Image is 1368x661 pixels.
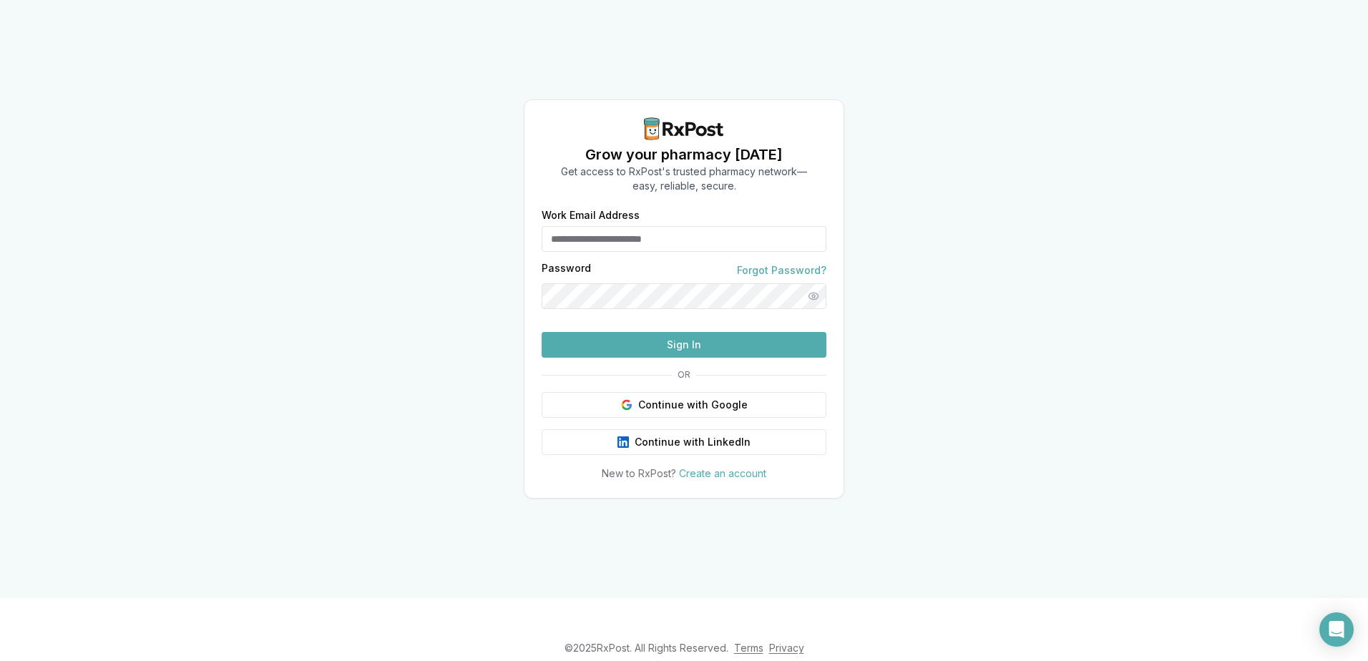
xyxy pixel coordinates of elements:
span: New to RxPost? [602,467,676,479]
span: OR [672,369,696,381]
a: Privacy [769,642,804,654]
img: RxPost Logo [638,117,730,140]
h1: Grow your pharmacy [DATE] [561,145,807,165]
label: Work Email Address [542,210,826,220]
img: Google [621,399,632,411]
p: Get access to RxPost's trusted pharmacy network— easy, reliable, secure. [561,165,807,193]
button: Continue with Google [542,392,826,418]
button: Sign In [542,332,826,358]
a: Forgot Password? [737,263,826,278]
button: Continue with LinkedIn [542,429,826,455]
img: LinkedIn [617,436,629,448]
button: Show password [801,283,826,309]
a: Create an account [679,467,766,479]
a: Terms [734,642,763,654]
div: Open Intercom Messenger [1319,612,1354,647]
label: Password [542,263,591,278]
